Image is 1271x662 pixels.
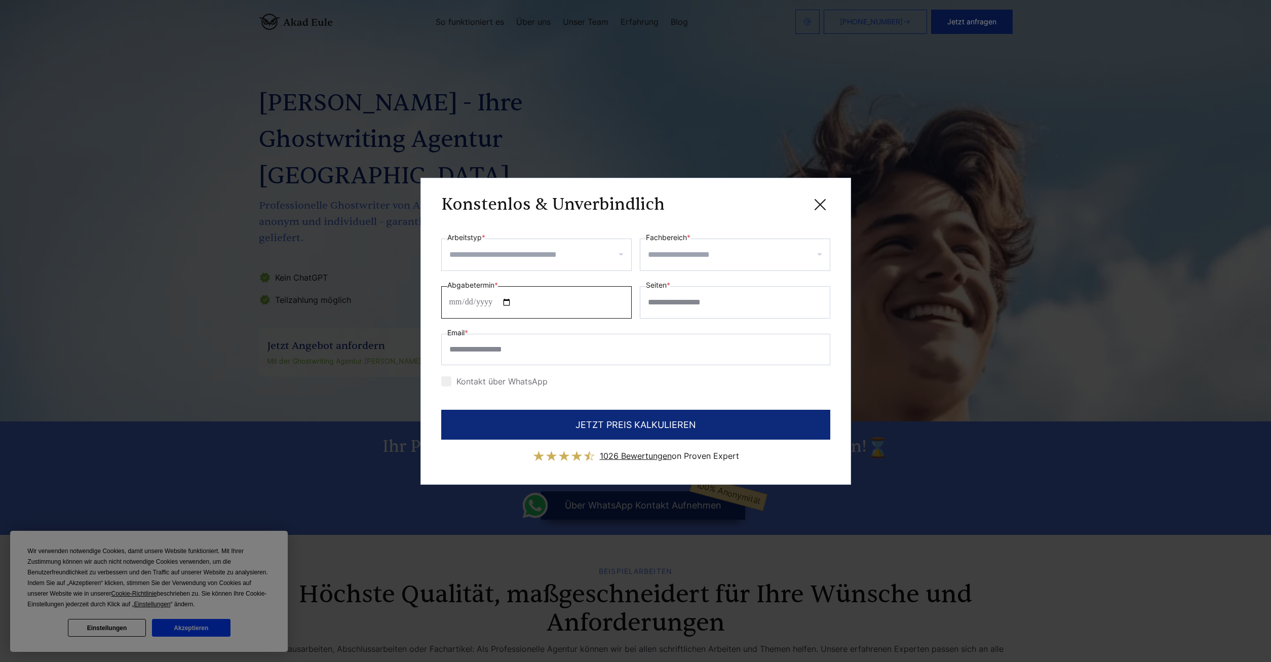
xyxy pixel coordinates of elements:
div: on Proven Expert [600,448,739,464]
button: JETZT PREIS KALKULIEREN [441,410,830,440]
label: Kontakt über WhatsApp [441,376,548,386]
label: Abgabetermin [447,279,498,291]
h3: Konstenlos & Unverbindlich [441,194,665,215]
label: Seiten [646,279,670,291]
label: Arbeitstyp [447,231,485,244]
label: Fachbereich [646,231,690,244]
span: 1026 Bewertungen [600,451,672,461]
label: Email [447,327,468,339]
